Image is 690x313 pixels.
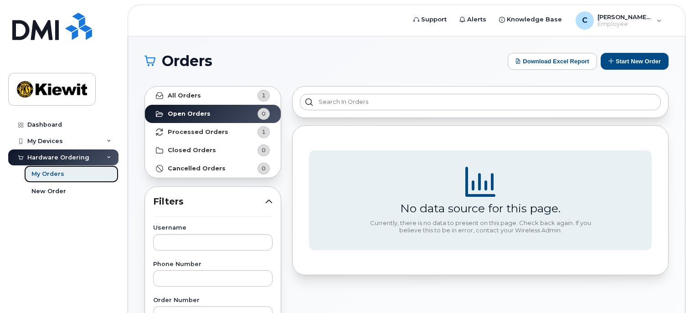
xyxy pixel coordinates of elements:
[508,53,597,70] button: Download Excel Report
[168,165,226,172] strong: Cancelled Orders
[168,147,216,154] strong: Closed Orders
[145,141,281,159] a: Closed Orders0
[650,273,683,306] iframe: Messenger Launcher
[366,220,594,234] div: Currently, there is no data to present on this page. Check back again. If you believe this to be ...
[262,91,266,100] span: 1
[145,159,281,178] a: Cancelled Orders0
[262,128,266,136] span: 1
[168,128,228,136] strong: Processed Orders
[262,146,266,154] span: 0
[162,54,212,68] span: Orders
[300,94,661,110] input: Search in orders
[153,195,265,208] span: Filters
[262,164,266,173] span: 0
[262,109,266,118] span: 0
[153,298,273,303] label: Order Number
[145,105,281,123] a: Open Orders0
[145,87,281,105] a: All Orders1
[153,262,273,267] label: Phone Number
[168,92,201,99] strong: All Orders
[601,53,669,70] button: Start New Order
[153,225,273,231] label: Username
[400,201,561,215] div: No data source for this page.
[168,110,211,118] strong: Open Orders
[145,123,281,141] a: Processed Orders1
